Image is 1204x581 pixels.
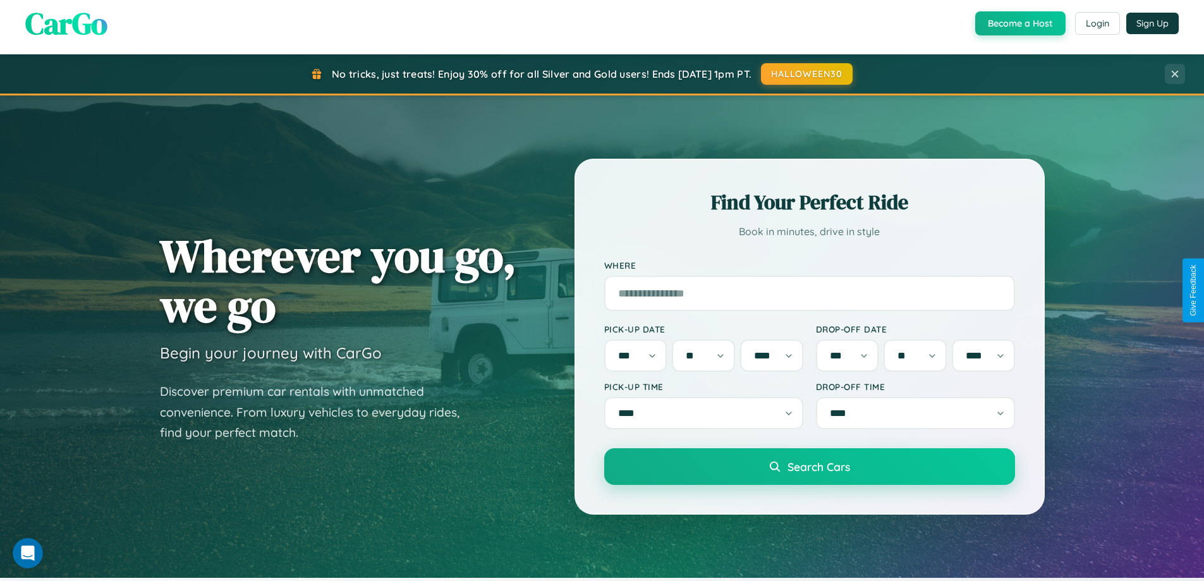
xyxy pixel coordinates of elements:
button: Search Cars [604,448,1015,485]
button: Sign Up [1126,13,1179,34]
label: Drop-off Date [816,324,1015,334]
label: Pick-up Time [604,381,803,392]
iframe: Intercom live chat [13,538,43,568]
button: Become a Host [975,11,1066,35]
label: Where [604,260,1015,271]
label: Pick-up Date [604,324,803,334]
button: HALLOWEEN30 [761,63,853,85]
h2: Find Your Perfect Ride [604,188,1015,216]
span: No tricks, just treats! Enjoy 30% off for all Silver and Gold users! Ends [DATE] 1pm PT. [332,68,751,80]
h3: Begin your journey with CarGo [160,343,382,362]
button: Login [1075,12,1120,35]
span: CarGo [25,3,107,44]
p: Book in minutes, drive in style [604,223,1015,241]
h1: Wherever you go, we go [160,231,516,331]
div: Give Feedback [1189,265,1198,316]
p: Discover premium car rentals with unmatched convenience. From luxury vehicles to everyday rides, ... [160,381,476,443]
span: Search Cars [787,460,850,474]
label: Drop-off Time [816,381,1015,392]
